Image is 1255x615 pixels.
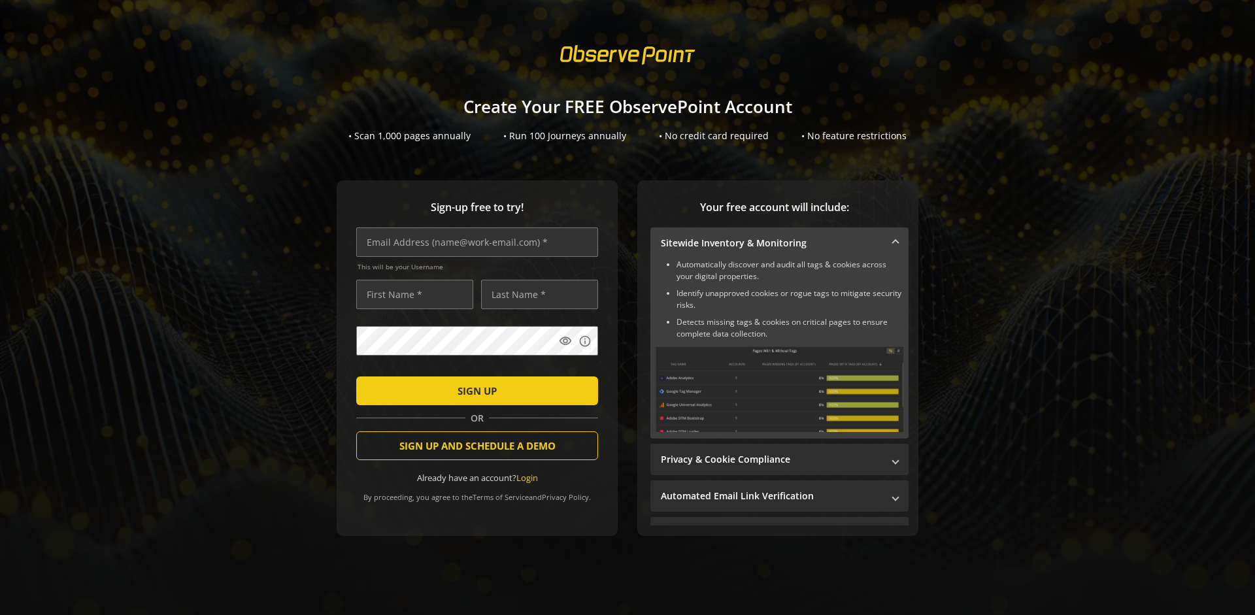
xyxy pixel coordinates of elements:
[650,200,899,215] span: Your free account will include:
[677,259,903,282] li: Automatically discover and audit all tags & cookies across your digital properties.
[650,480,909,512] mat-expansion-panel-header: Automated Email Link Verification
[356,376,598,405] button: SIGN UP
[559,335,572,348] mat-icon: visibility
[650,517,909,548] mat-expansion-panel-header: Performance Monitoring with Web Vitals
[356,280,473,309] input: First Name *
[677,288,903,311] li: Identify unapproved cookies or rogue tags to mitigate security risks.
[656,346,903,432] img: Sitewide Inventory & Monitoring
[650,259,909,439] div: Sitewide Inventory & Monitoring
[356,484,598,502] div: By proceeding, you agree to the and .
[677,316,903,340] li: Detects missing tags & cookies on critical pages to ensure complete data collection.
[458,379,497,403] span: SIGN UP
[348,129,471,142] div: • Scan 1,000 pages annually
[542,492,589,502] a: Privacy Policy
[356,227,598,257] input: Email Address (name@work-email.com) *
[356,431,598,460] button: SIGN UP AND SCHEDULE A DEMO
[356,472,598,484] div: Already have an account?
[481,280,598,309] input: Last Name *
[473,492,529,502] a: Terms of Service
[358,262,598,271] span: This will be your Username
[661,490,882,503] mat-panel-title: Automated Email Link Verification
[503,129,626,142] div: • Run 100 Journeys annually
[516,472,538,484] a: Login
[659,129,769,142] div: • No credit card required
[650,444,909,475] mat-expansion-panel-header: Privacy & Cookie Compliance
[465,412,489,425] span: OR
[801,129,907,142] div: • No feature restrictions
[661,453,882,466] mat-panel-title: Privacy & Cookie Compliance
[650,227,909,259] mat-expansion-panel-header: Sitewide Inventory & Monitoring
[578,335,592,348] mat-icon: info
[661,237,882,250] mat-panel-title: Sitewide Inventory & Monitoring
[399,434,556,457] span: SIGN UP AND SCHEDULE A DEMO
[356,200,598,215] span: Sign-up free to try!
